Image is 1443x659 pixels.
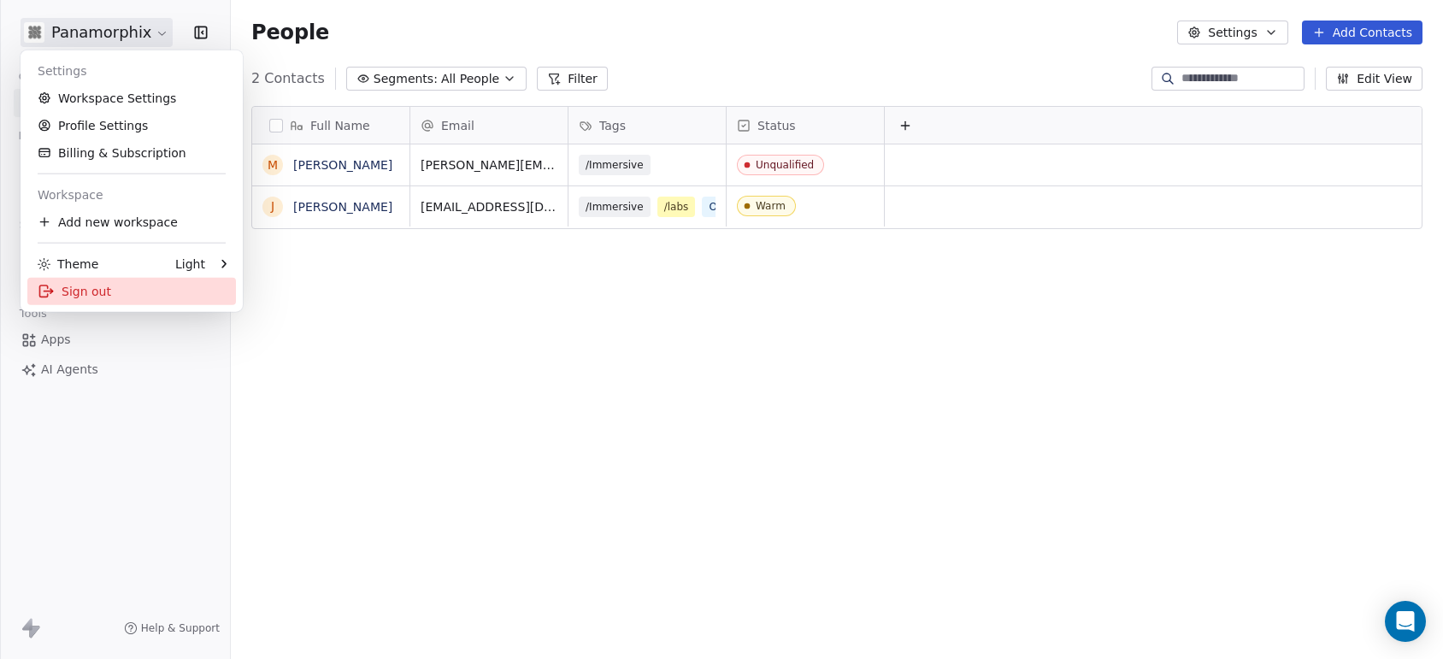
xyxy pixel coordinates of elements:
div: Light [175,256,205,273]
a: Profile Settings [27,112,236,139]
div: Sign out [27,278,236,305]
a: Workspace Settings [27,85,236,112]
div: Workspace [27,181,236,209]
div: Settings [27,57,236,85]
div: Add new workspace [27,209,236,236]
div: Theme [38,256,98,273]
a: Billing & Subscription [27,139,236,167]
